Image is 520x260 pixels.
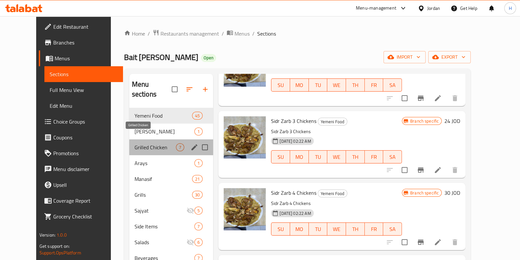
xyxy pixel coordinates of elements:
[39,114,123,130] a: Choice Groups
[39,209,123,224] a: Grocery Checklist
[194,207,203,215] div: items
[386,224,399,234] span: SA
[132,79,172,99] h2: Menu sections
[135,128,194,135] div: Haytlya salatya
[330,224,343,234] span: WE
[427,5,440,12] div: Jordan
[318,189,347,197] div: Yemeni Food
[129,124,213,139] div: [PERSON_NAME]1
[135,143,176,151] span: Grilled Chicken
[124,29,471,38] nav: breadcrumb
[135,191,192,199] span: Grills
[271,128,402,136] p: Sidr Zarb 3 Chickens
[318,118,347,126] div: Yemeni Food
[447,90,463,106] button: delete
[44,98,123,114] a: Edit Menu
[129,218,213,234] div: Side Items7
[192,113,202,119] span: 45
[274,152,287,162] span: SU
[386,152,399,162] span: SA
[176,143,184,151] div: items
[44,66,123,82] a: Sections
[367,80,381,90] span: FR
[50,86,118,94] span: Full Menu View
[293,152,306,162] span: MO
[271,150,290,163] button: SU
[252,30,255,38] li: /
[53,213,118,220] span: Grocery Checklist
[148,30,150,38] li: /
[182,81,197,97] span: Sort sections
[318,190,347,197] span: Yemeni Food
[192,191,203,199] div: items
[408,190,441,196] span: Branch specific
[129,155,213,171] div: Arays1
[195,223,202,230] span: 7
[271,199,402,208] p: Sidr Zarb 4 Chickens
[433,53,465,61] span: export
[327,222,346,236] button: WE
[39,242,70,250] span: Get support on:
[39,177,123,193] a: Upsell
[383,78,402,92] button: SA
[53,39,118,46] span: Branches
[176,144,184,151] span: 7
[413,162,429,178] button: Branch-specific-item
[327,78,346,92] button: WE
[161,30,219,38] span: Restaurants management
[447,234,463,250] button: delete
[129,171,213,187] div: Manasif21
[271,188,316,198] span: Sidr Zarb 4 Chickens
[290,222,309,236] button: MO
[135,222,194,230] span: Side Items
[53,118,118,126] span: Choice Groups
[135,175,192,183] span: Manasif
[135,112,192,120] span: Yemeni Food
[365,78,384,92] button: FR
[195,239,202,246] span: 6
[271,78,290,92] button: SU
[194,238,203,246] div: items
[192,176,202,182] span: 21
[53,165,118,173] span: Menu disclaimer
[447,162,463,178] button: delete
[398,163,411,177] span: Select to update
[365,222,384,236] button: FR
[135,238,186,246] span: Salads
[309,78,328,92] button: TU
[293,80,306,90] span: MO
[39,248,81,257] a: Support.OpsPlatform
[135,159,194,167] span: Arays
[129,139,213,155] div: Grilled Chicken7edit
[124,50,198,65] span: Bait [PERSON_NAME]
[39,19,123,35] a: Edit Restaurant
[192,175,203,183] div: items
[349,224,362,234] span: TH
[428,51,471,63] button: export
[257,30,276,38] span: Sections
[386,80,399,90] span: SA
[168,82,182,96] span: Select all sections
[383,150,402,163] button: SA
[277,210,313,217] span: [DATE] 02:22 AM
[124,30,145,38] a: Home
[129,108,213,124] div: Yemeni Food45
[44,82,123,98] a: Full Menu View
[222,30,224,38] li: /
[389,53,420,61] span: import
[346,150,365,163] button: TH
[39,161,123,177] a: Menu disclaimer
[367,224,381,234] span: FR
[413,90,429,106] button: Branch-specific-item
[186,207,194,215] svg: Inactive section
[53,181,118,189] span: Upsell
[444,116,460,126] h6: 24 JOD
[39,130,123,145] a: Coupons
[508,5,511,12] span: H
[39,231,56,239] span: Version:
[434,94,442,102] a: Edit menu item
